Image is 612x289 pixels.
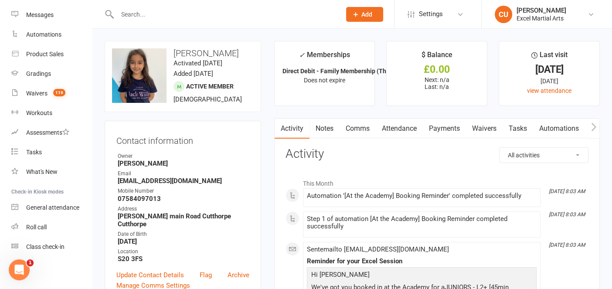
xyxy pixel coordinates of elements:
div: Waivers [26,90,48,97]
div: Automations [26,31,61,38]
a: Archive [228,270,249,280]
span: Settings [419,4,443,24]
time: Activated [DATE] [173,59,222,67]
a: General attendance kiosk mode [11,198,92,218]
a: Messages [11,5,92,25]
a: Roll call [11,218,92,237]
a: Workouts [11,103,92,123]
div: Automation '[At the Academy] Booking Reminder' completed successfully [307,192,537,200]
button: Add [346,7,383,22]
h3: [PERSON_NAME] [112,48,254,58]
div: [DATE] [507,76,592,86]
div: Gradings [26,70,51,77]
a: Product Sales [11,44,92,64]
a: Waivers [466,119,503,139]
div: Messages [26,11,54,18]
a: Gradings [11,64,92,84]
div: Location [118,248,249,256]
div: Tasks [26,149,42,156]
a: Attendance [376,119,423,139]
div: Excel Martial Arts [517,14,566,22]
div: Product Sales [26,51,64,58]
p: Next: n/a Last: n/a [394,76,479,90]
p: Hi [PERSON_NAME] [309,269,534,282]
strong: 07584097013 [118,195,249,203]
div: Address [118,205,249,213]
div: Assessments [26,129,69,136]
div: Class check-in [26,243,65,250]
strong: [PERSON_NAME] [118,160,249,167]
li: This Month [286,174,588,188]
a: Update Contact Details [116,270,184,280]
span: Add [361,11,372,18]
div: General attendance [26,204,79,211]
div: Step 1 of automation [At the Academy] Booking Reminder completed successfully [307,215,537,230]
i: [DATE] 8:03 AM [549,242,585,248]
a: view attendance [527,87,571,94]
strong: [EMAIL_ADDRESS][DOMAIN_NAME] [118,177,249,185]
h3: Contact information [116,133,249,146]
div: Email [118,170,249,178]
span: Active member [186,83,234,90]
i: [DATE] 8:03 AM [549,188,585,194]
div: CU [495,6,512,23]
a: Class kiosk mode [11,237,92,257]
div: Owner [118,152,249,160]
div: Roll call [26,224,47,231]
img: image1657361013.png [112,48,167,103]
div: Last visit [531,49,568,65]
a: Comms [340,119,376,139]
strong: Direct Debit - Family Membership (This mem... [282,68,411,75]
a: Activity [275,119,309,139]
h3: Activity [286,147,588,161]
strong: S20 3FS [118,255,249,263]
div: £0.00 [394,65,479,74]
span: 119 [53,89,65,96]
div: What's New [26,168,58,175]
a: Automations [11,25,92,44]
time: Added [DATE] [173,70,213,78]
strong: [DATE] [118,238,249,245]
span: Does not expire [304,77,345,84]
i: [DATE] 8:03 AM [549,211,585,218]
a: Tasks [11,143,92,162]
iframe: Intercom live chat [9,259,30,280]
span: [DEMOGRAPHIC_DATA] [173,95,242,103]
a: Automations [533,119,585,139]
div: Memberships [299,49,350,65]
input: Search... [115,8,335,20]
span: 1 [27,259,34,266]
div: Reminder for your Excel Session [307,258,537,265]
a: Flag [200,270,212,280]
i: ✓ [299,51,305,59]
a: Waivers 119 [11,84,92,103]
div: Date of Birth [118,230,249,238]
a: Tasks [503,119,533,139]
div: $ Balance [422,49,452,65]
a: What's New [11,162,92,182]
a: Payments [423,119,466,139]
a: Assessments [11,123,92,143]
div: Mobile Number [118,187,249,195]
div: [DATE] [507,65,592,74]
strong: [PERSON_NAME] main Road Cutthorpe Cutthorpe [118,212,249,228]
a: Notes [309,119,340,139]
div: [PERSON_NAME] [517,7,566,14]
span: Sent email to [EMAIL_ADDRESS][DOMAIN_NAME] [307,245,449,253]
div: Workouts [26,109,52,116]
